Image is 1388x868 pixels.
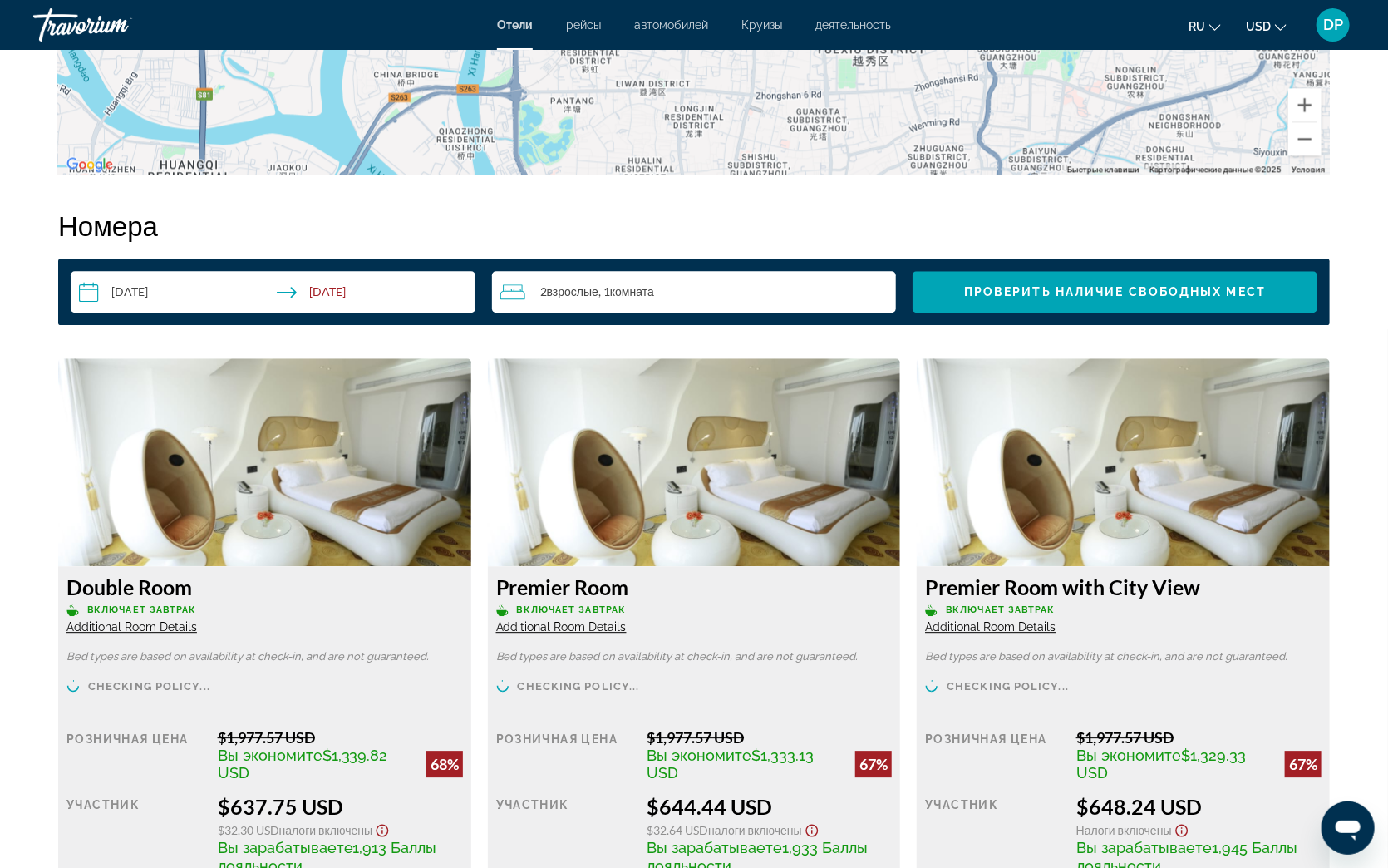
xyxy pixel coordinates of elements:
[947,681,1069,692] span: Checking policy...
[540,285,598,298] span: 2
[66,651,463,663] p: Bed types are based on availability at check-in, and are not guaranteed.
[1312,7,1355,42] button: User Menu
[218,823,279,837] span: $32.30 USD
[917,358,1330,566] img: 06bb2db7-6e9f-428a-b7a0-cdb7081b7eac.jpeg
[87,604,197,615] span: Включает завтрак
[925,620,1056,634] span: Additional Room Details
[647,747,751,764] span: Вы экономите
[518,681,640,692] span: Checking policy...
[913,271,1317,313] button: Проверить наличие свободных мест
[647,794,892,819] div: $644.44 USD
[497,18,533,32] a: Отели
[62,154,117,175] a: Открыть эту область в Google Картах (в новом окне)
[218,728,463,747] div: $1,977.57 USD
[1076,839,1212,856] span: Вы зарабатываете
[547,284,598,298] span: Взрослые
[741,18,782,32] a: Круизы
[218,839,353,856] span: Вы зарабатываете
[496,651,893,663] p: Bed types are based on availability at check-in, and are not guaranteed.
[71,271,475,313] button: Check-in date: Oct 26, 2025 Check-out date: Nov 2, 2025
[1292,165,1325,174] a: Условия (ссылка откроется в новой вкладке)
[496,620,627,634] span: Additional Room Details
[492,271,897,313] button: Travelers: 2 adults, 0 children
[1076,794,1322,819] div: $648.24 USD
[1246,14,1287,38] button: Change currency
[815,18,891,32] a: деятельность
[218,747,322,764] span: Вы экономите
[426,751,463,777] div: 68%
[88,681,210,692] span: Checking policy...
[647,728,892,747] div: $1,977.57 USD
[1189,20,1205,33] span: ru
[1189,14,1221,38] button: Change language
[566,18,601,32] a: рейсы
[1285,751,1322,777] div: 67%
[1288,122,1322,155] button: Уменьшить
[946,604,1056,615] span: Включает завтрак
[1172,819,1192,838] button: Show Taxes and Fees disclaimer
[598,285,654,298] span: , 1
[925,575,1322,599] h3: Premier Room with City View
[647,823,708,837] span: $32.64 USD
[1067,164,1139,175] button: Быстрые клавиши
[488,358,901,566] img: 06bb2db7-6e9f-428a-b7a0-cdb7081b7eac.jpeg
[496,575,893,599] h3: Premier Room
[802,819,822,838] button: Show Taxes and Fees disclaimer
[1322,801,1375,855] iframe: Кнопка запуска окна обмена сообщениями
[634,18,708,32] a: автомобилей
[855,751,892,777] div: 67%
[66,575,463,599] h3: Double Room
[610,284,654,298] span: Комната
[925,728,1064,782] div: Розничная цена
[1076,728,1322,747] div: $1,977.57 USD
[71,271,1317,313] div: Search widget
[925,651,1322,663] p: Bed types are based on availability at check-in, and are not guaranteed.
[66,620,197,634] span: Additional Room Details
[1076,747,1246,782] span: $1,329.33 USD
[1076,747,1181,764] span: Вы экономите
[33,3,199,47] a: Travorium
[1288,88,1322,121] button: Увеличить
[218,794,463,819] div: $637.75 USD
[58,209,1330,242] h2: Номера
[279,823,373,837] span: Налоги включены
[62,154,117,175] img: Google
[1076,823,1172,837] span: Налоги включены
[1149,165,1282,174] span: Картографические данные ©2025
[964,285,1266,298] span: Проверить наличие свободных мест
[647,747,814,782] span: $1,333.13 USD
[218,747,388,782] span: $1,339.82 USD
[372,819,392,838] button: Show Taxes and Fees disclaimer
[708,823,802,837] span: Налоги включены
[1246,20,1271,33] span: USD
[496,728,635,782] div: Розничная цена
[66,728,205,782] div: Розничная цена
[1323,17,1343,33] span: DP
[647,839,782,856] span: Вы зарабатываете
[58,358,471,566] img: 06bb2db7-6e9f-428a-b7a0-cdb7081b7eac.jpeg
[517,604,627,615] span: Включает завтрак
